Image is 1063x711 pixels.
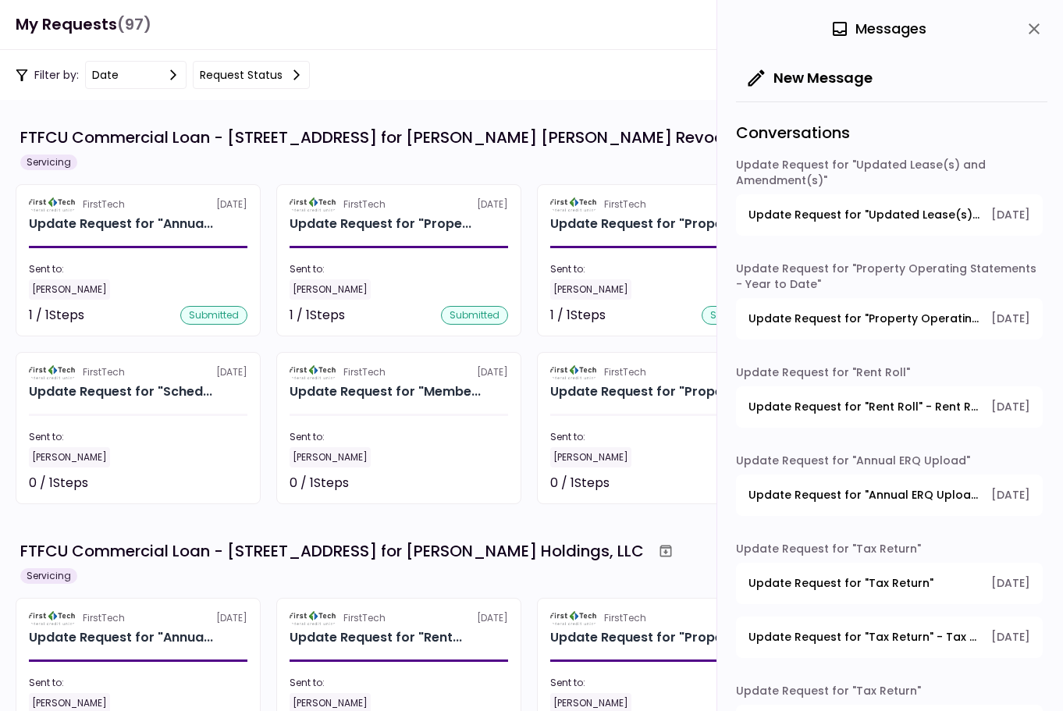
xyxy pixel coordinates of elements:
[29,279,110,300] div: [PERSON_NAME]
[290,611,508,625] div: [DATE]
[29,197,76,212] img: Partner logo
[85,61,187,89] button: date
[177,474,247,492] div: Not started
[16,61,310,89] div: Filter by:
[736,364,1043,386] div: Update Request for "Rent Roll"
[736,541,1043,563] div: Update Request for "Tax Return"
[29,611,247,625] div: [DATE]
[550,447,631,467] div: [PERSON_NAME]
[29,628,213,647] div: Update Request for "Annual ERQ Upload" Correspondent Reporting Requirements - Borrower Lux MF Hol...
[290,197,337,212] img: Partner logo
[736,563,1043,604] button: open-conversation
[83,365,125,379] div: FirstTech
[29,306,84,325] div: 1 / 1 Steps
[991,487,1030,503] span: [DATE]
[83,197,125,212] div: FirstTech
[29,611,76,625] img: Partner logo
[343,365,386,379] div: FirstTech
[550,262,769,276] div: Sent to:
[29,676,247,690] div: Sent to:
[736,617,1043,658] button: open-conversation
[1021,16,1047,42] button: close
[29,197,247,212] div: [DATE]
[290,262,508,276] div: Sent to:
[343,611,386,625] div: FirstTech
[736,261,1043,298] div: Update Request for "Property Operating Statements - Year to Date"
[550,365,769,379] div: [DATE]
[604,611,646,625] div: FirstTech
[29,447,110,467] div: [PERSON_NAME]
[290,365,337,379] img: Partner logo
[748,575,933,592] span: Update Request for "Tax Return"
[736,194,1043,236] button: open-conversation
[290,279,371,300] div: [PERSON_NAME]
[604,197,646,212] div: FirstTech
[736,298,1043,340] button: open-conversation
[343,197,386,212] div: FirstTech
[991,207,1030,223] span: [DATE]
[748,629,980,645] span: Update Request for "Tax Return" - Tax Return
[702,306,769,325] div: submitted
[29,262,247,276] div: Sent to:
[20,539,644,563] div: FTFCU Commercial Loan - [STREET_ADDRESS] for [PERSON_NAME] Holdings, LLC
[748,487,980,503] span: Update Request for "Annual ERQ Upload" - Annual ERQ Upload
[830,17,926,41] div: Messages
[736,101,1047,157] div: Conversations
[550,382,732,401] div: Update Request for "Property Inspection Upload" Correspondent Reporting Requirements - Borrower J...
[550,628,732,647] div: Update Request for "Property Operating Statements - Year to Date" Reporting Requirements - Self S...
[290,306,345,325] div: 1 / 1 Steps
[736,157,1043,194] div: Update Request for "Updated Lease(s) and Amendment(s)"
[550,611,598,625] img: Partner logo
[290,676,508,690] div: Sent to:
[16,9,151,41] h1: My Requests
[736,386,1043,428] button: open-conversation
[550,676,769,690] div: Sent to:
[20,155,77,170] div: Servicing
[748,207,980,223] span: Update Request for "Updated Lease(s) and Amendment(s)" - Updated Lease(s) and Amendment(s)
[180,306,247,325] div: submitted
[83,611,125,625] div: FirstTech
[550,365,598,379] img: Partner logo
[29,365,76,379] img: Partner logo
[290,215,471,233] div: Update Request for "Property Operating Statements- Year End" Reporting Requirement - Single Tenan...
[736,58,885,98] button: New Message
[550,279,631,300] div: [PERSON_NAME]
[736,683,1043,705] div: Update Request for "Tax Return"
[20,126,802,149] div: FTFCU Commercial Loan - [STREET_ADDRESS] for [PERSON_NAME] [PERSON_NAME] Revocable Trust
[290,382,481,401] div: Update Request for "Member Provided PFS" Correspondent Reporting Requirements - Guarantor Jon B O...
[290,447,371,467] div: [PERSON_NAME]
[991,629,1030,645] span: [DATE]
[550,197,769,212] div: [DATE]
[736,475,1043,516] button: open-conversation
[991,399,1030,415] span: [DATE]
[550,474,610,492] div: 0 / 1 Steps
[29,382,212,401] div: Update Request for "Schedule of Real Estate Ownership (SREO)" Correspondent Reporting Requirement...
[29,474,88,492] div: 0 / 1 Steps
[290,628,462,647] div: Update Request for "Rent Roll" Reporting Requirements - Self Storage 1013 Bluff Road, Apalachicol...
[748,399,980,415] span: Update Request for "Rent Roll" - Rent Roll
[290,474,349,492] div: 0 / 1 Steps
[550,306,606,325] div: 1 / 1 Steps
[92,66,119,84] div: date
[438,474,508,492] div: Not started
[604,365,646,379] div: FirstTech
[20,568,77,584] div: Servicing
[29,215,213,233] div: Update Request for "Annual ERQ Upload" Correspondent Reporting Requirements - Borrower Jon B Oppe...
[117,9,151,41] span: (97)
[290,365,508,379] div: [DATE]
[550,215,732,233] div: Update Request for "Property Operating Statements - Year to Date" Reporting Requirement - Single ...
[29,430,247,444] div: Sent to:
[441,306,508,325] div: submitted
[748,311,980,327] span: Update Request for "Property Operating Statements - Year to Date"
[652,537,680,565] button: Archive workflow
[991,311,1030,327] span: [DATE]
[550,197,598,212] img: Partner logo
[29,365,247,379] div: [DATE]
[550,430,769,444] div: Sent to:
[991,575,1030,592] span: [DATE]
[736,453,1043,475] div: Update Request for "Annual ERQ Upload"
[290,611,337,625] img: Partner logo
[290,197,508,212] div: [DATE]
[699,474,769,492] div: Not started
[193,61,310,89] button: Request status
